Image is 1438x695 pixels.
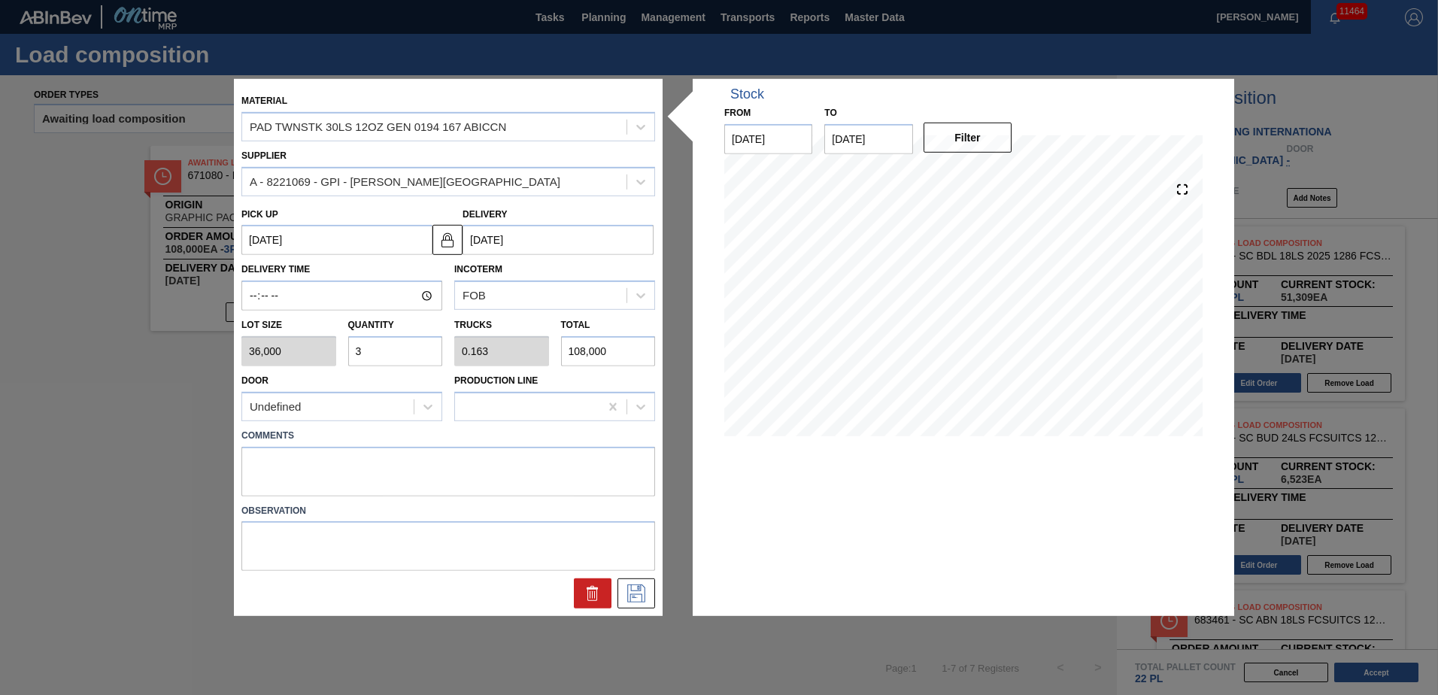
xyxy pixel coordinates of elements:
[250,400,301,413] div: Undefined
[463,290,486,302] div: FOB
[454,264,502,275] label: Incoterm
[348,320,394,330] label: Quantity
[250,120,506,133] div: PAD TWNSTK 30LS 12OZ GEN 0194 167 ABICCN
[241,259,442,281] label: Delivery Time
[924,123,1012,153] button: Filter
[574,578,611,609] div: Delete Suggestion
[463,208,508,219] label: Delivery
[241,208,278,219] label: Pick up
[432,224,463,254] button: locked
[454,375,538,386] label: Production Line
[241,425,655,447] label: Comments
[241,375,268,386] label: Door
[250,175,560,188] div: A - 8221069 - GPI - [PERSON_NAME][GEOGRAPHIC_DATA]
[724,108,751,118] label: From
[241,150,287,161] label: Supplier
[241,225,432,255] input: mm/dd/yyyy
[241,499,655,521] label: Observation
[724,124,812,154] input: mm/dd/yyyy
[463,225,654,255] input: mm/dd/yyyy
[454,320,492,330] label: Trucks
[241,96,287,106] label: Material
[438,230,457,248] img: locked
[617,578,655,609] div: Save Suggestion
[241,314,336,336] label: Lot size
[730,86,764,102] div: Stock
[561,320,590,330] label: Total
[824,124,912,154] input: mm/dd/yyyy
[824,108,836,118] label: to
